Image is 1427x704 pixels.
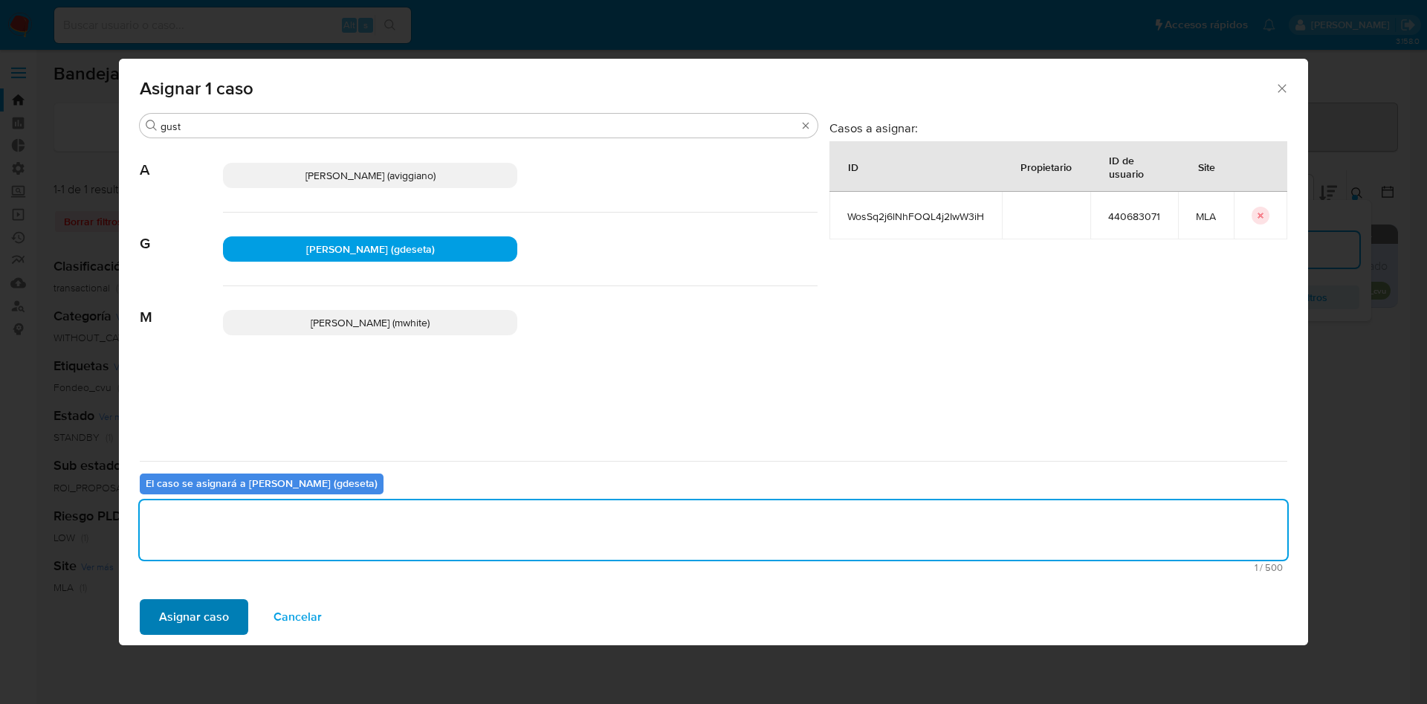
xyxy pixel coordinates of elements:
button: icon-button [1252,207,1269,225]
span: [PERSON_NAME] (gdeseta) [306,242,435,256]
span: M [140,286,223,326]
span: Asignar 1 caso [140,80,1275,97]
span: [PERSON_NAME] (aviggiano) [305,168,436,183]
div: ID de usuario [1091,142,1177,191]
span: MLA [1196,210,1216,223]
button: Borrar [800,120,812,132]
b: El caso se asignará a [PERSON_NAME] (gdeseta) [146,476,378,491]
span: Máximo 500 caracteres [144,563,1283,572]
input: Buscar analista [161,120,797,133]
span: WosSq2j6lNhFOQL4j2IwW3iH [847,210,984,223]
div: Propietario [1003,149,1090,184]
button: Buscar [146,120,158,132]
span: Cancelar [274,601,322,633]
span: A [140,139,223,179]
div: assign-modal [119,59,1308,645]
span: Asignar caso [159,601,229,633]
div: Site [1180,149,1233,184]
span: [PERSON_NAME] (mwhite) [311,315,430,330]
div: ID [830,149,876,184]
span: G [140,213,223,253]
button: Asignar caso [140,599,248,635]
div: [PERSON_NAME] (gdeseta) [223,236,517,262]
button: Cancelar [254,599,341,635]
div: [PERSON_NAME] (mwhite) [223,310,517,335]
div: [PERSON_NAME] (aviggiano) [223,163,517,188]
span: 440683071 [1108,210,1160,223]
h3: Casos a asignar: [829,120,1287,135]
button: Cerrar ventana [1275,81,1288,94]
